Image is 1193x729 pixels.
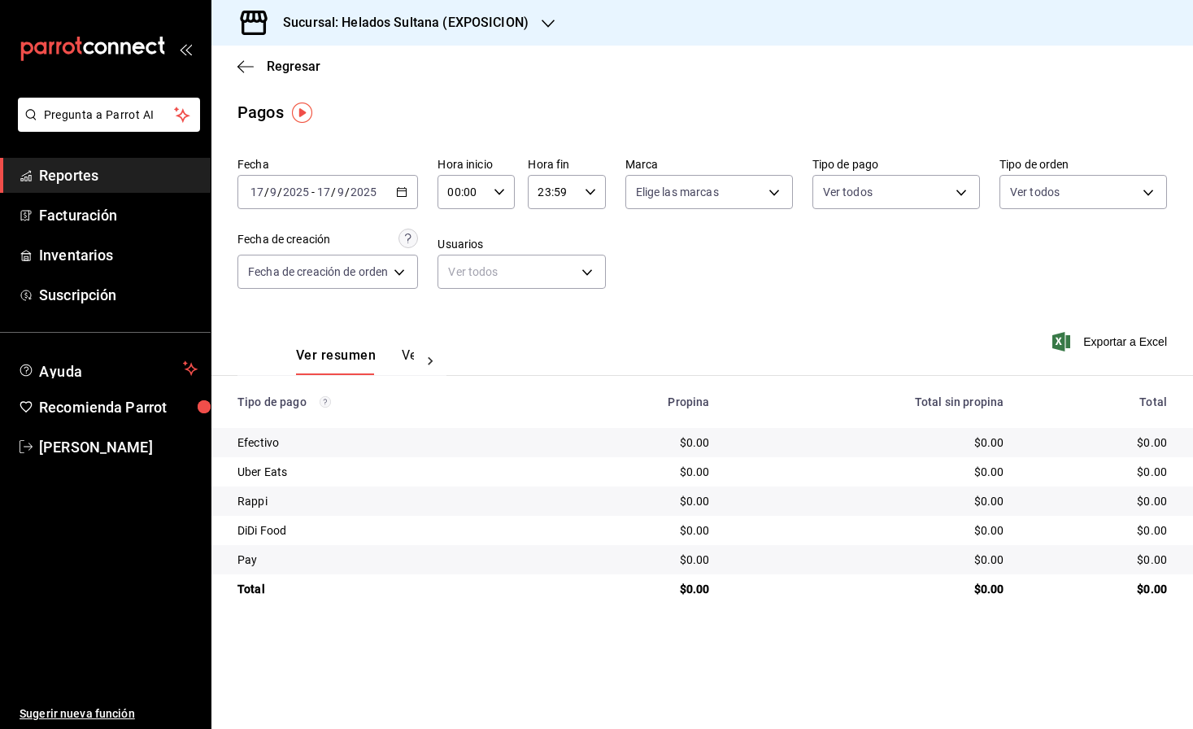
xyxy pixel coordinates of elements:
div: Rappi [237,493,537,509]
label: Tipo de pago [812,159,980,170]
button: Exportar a Excel [1056,332,1167,351]
div: $0.00 [1030,493,1167,509]
button: Pregunta a Parrot AI [18,98,200,132]
div: $0.00 [735,522,1004,539]
div: Total [237,581,537,597]
button: Ver pagos [402,347,463,375]
div: $0.00 [735,581,1004,597]
span: / [277,186,282,199]
button: open_drawer_menu [179,42,192,55]
h3: Sucursal: Helados Sultana (EXPOSICION) [270,13,529,33]
div: Tipo de pago [237,395,537,408]
div: Propina [563,395,709,408]
span: / [345,186,350,199]
div: navigation tabs [296,347,414,375]
div: $0.00 [1030,522,1167,539]
label: Hora fin [528,159,605,170]
div: Fecha de creación [237,231,330,248]
span: Pregunta a Parrot AI [44,107,175,124]
div: Pagos [237,100,284,124]
div: DiDi Food [237,522,537,539]
span: Suscripción [39,284,198,306]
label: Usuarios [438,238,605,250]
span: / [331,186,336,199]
div: Ver todos [438,255,605,289]
label: Hora inicio [438,159,515,170]
label: Tipo de orden [999,159,1167,170]
span: Sugerir nueva función [20,705,198,722]
div: $0.00 [563,522,709,539]
span: Ver todos [823,184,873,200]
span: Ayuda [39,359,176,378]
div: $0.00 [563,464,709,480]
input: -- [250,186,264,199]
div: Pay [237,552,537,568]
div: $0.00 [563,552,709,568]
span: Recomienda Parrot [39,396,198,418]
input: ---- [282,186,310,199]
label: Marca [625,159,793,170]
span: Fecha de creación de orden [248,264,388,280]
div: Efectivo [237,434,537,451]
div: $0.00 [1030,581,1167,597]
label: Fecha [237,159,418,170]
div: $0.00 [1030,552,1167,568]
span: [PERSON_NAME] [39,436,198,458]
img: Tooltip marker [292,103,312,123]
span: Elige las marcas [636,184,719,200]
span: Regresar [267,59,320,74]
div: $0.00 [735,552,1004,568]
input: -- [337,186,345,199]
div: $0.00 [735,464,1004,480]
a: Pregunta a Parrot AI [11,118,200,135]
span: / [264,186,269,199]
input: -- [269,186,277,199]
div: Total [1030,395,1167,408]
div: $0.00 [563,581,709,597]
span: Inventarios [39,244,198,266]
span: Facturación [39,204,198,226]
button: Ver resumen [296,347,376,375]
div: Uber Eats [237,464,537,480]
div: $0.00 [735,434,1004,451]
div: $0.00 [563,493,709,509]
input: ---- [350,186,377,199]
div: $0.00 [735,493,1004,509]
div: $0.00 [563,434,709,451]
div: $0.00 [1030,464,1167,480]
input: -- [316,186,331,199]
span: - [311,186,315,199]
span: Reportes [39,164,198,186]
div: Total sin propina [735,395,1004,408]
div: $0.00 [1030,434,1167,451]
svg: Los pagos realizados con Pay y otras terminales son montos brutos. [320,396,331,408]
button: Regresar [237,59,320,74]
span: Ver todos [1010,184,1060,200]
